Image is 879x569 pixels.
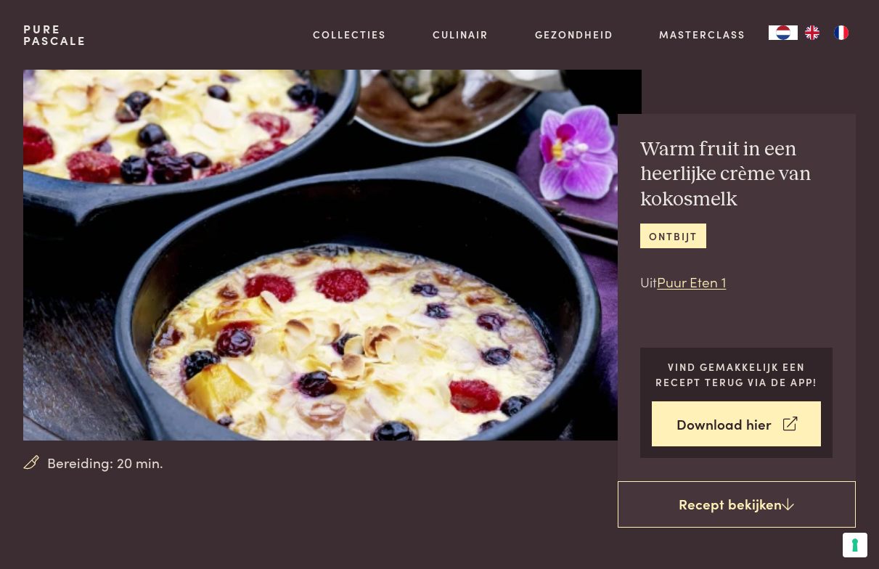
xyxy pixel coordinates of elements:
[313,27,386,42] a: Collecties
[47,452,163,473] span: Bereiding: 20 min.
[433,27,488,42] a: Culinair
[657,271,726,291] a: Puur Eten 1
[652,359,821,389] p: Vind gemakkelijk een recept terug via de app!
[769,25,798,40] div: Language
[618,481,856,528] a: Recept bekijken
[769,25,798,40] a: NL
[769,25,856,40] aside: Language selected: Nederlands
[23,23,86,46] a: PurePascale
[827,25,856,40] a: FR
[535,27,613,42] a: Gezondheid
[798,25,856,40] ul: Language list
[659,27,745,42] a: Masterclass
[640,137,833,213] h2: Warm fruit in een heerlijke crème van kokosmelk
[843,533,867,557] button: Uw voorkeuren voor toestemming voor trackingtechnologieën
[640,271,833,292] p: Uit
[652,401,821,447] a: Download hier
[23,70,642,441] img: Warm fruit in een heerlijke crème van kokosmelk
[798,25,827,40] a: EN
[640,224,706,247] a: ontbijt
